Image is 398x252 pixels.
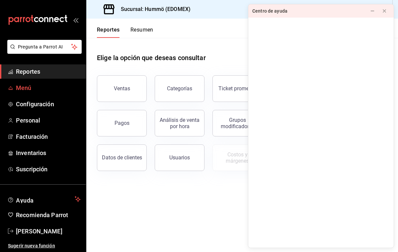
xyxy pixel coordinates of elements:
button: Grupos modificadores [212,110,262,136]
button: Pregunta a Parrot AI [7,40,82,54]
button: Ticket promedio [212,75,262,102]
span: [PERSON_NAME] [16,227,81,236]
span: Pregunta a Parrot AI [18,43,71,50]
span: Sugerir nueva función [8,242,81,249]
button: Resumen [130,27,153,38]
span: Configuración [16,100,81,109]
div: Ventas [114,85,130,92]
div: Ticket promedio [218,85,256,92]
span: Facturación [16,132,81,141]
span: Inventarios [16,148,81,157]
button: Usuarios [155,144,204,171]
div: Centro de ayuda [252,8,287,15]
div: Costos y márgenes [217,151,258,164]
a: Pregunta a Parrot AI [5,48,82,55]
div: Categorías [167,85,192,92]
div: navigation tabs [97,27,153,38]
button: Ventas [97,75,147,102]
div: Grupos modificadores [217,117,258,129]
div: Pagos [115,120,129,126]
h1: Elige la opción que deseas consultar [97,53,206,63]
button: Categorías [155,75,204,102]
div: Usuarios [169,154,190,161]
span: Recomienda Parrot [16,210,81,219]
button: Reportes [97,27,120,38]
button: Pagos [97,110,147,136]
button: Datos de clientes [97,144,147,171]
span: Reportes [16,67,81,76]
button: Análisis de venta por hora [155,110,204,136]
div: Datos de clientes [102,154,142,161]
span: Suscripción [16,165,81,174]
div: Análisis de venta por hora [159,117,200,129]
span: Ayuda [16,195,72,203]
span: Personal [16,116,81,125]
h3: Sucursal: Hummö (EDOMEX) [116,5,191,13]
button: Contrata inventarios para ver este reporte [212,144,262,171]
span: Menú [16,83,81,92]
button: open_drawer_menu [73,17,78,23]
